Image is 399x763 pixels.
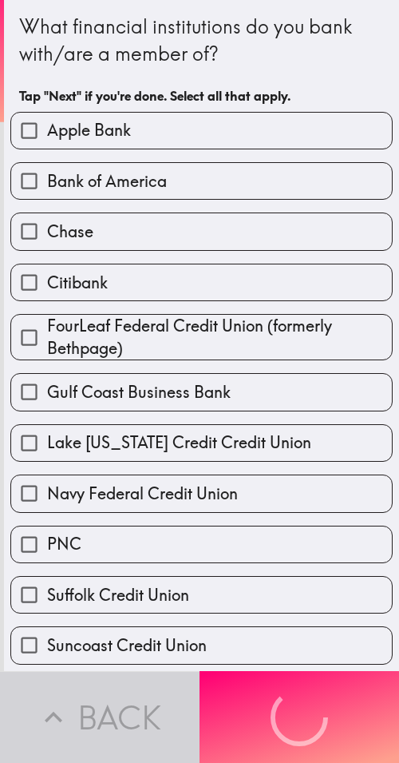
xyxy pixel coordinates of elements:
span: Gulf Coast Business Bank [47,381,231,403]
span: PNC [47,533,81,555]
span: Bank of America [47,170,167,193]
button: Bank of America [11,163,392,199]
span: Lake [US_STATE] Credit Credit Union [47,431,311,454]
button: Navy Federal Credit Union [11,475,392,511]
button: PNC [11,527,392,562]
span: Suncoast Credit Union [47,634,207,657]
span: Chase [47,221,93,243]
button: Suffolk Credit Union [11,577,392,613]
button: Gulf Coast Business Bank [11,374,392,410]
button: Chase [11,213,392,249]
button: Lake [US_STATE] Credit Credit Union [11,425,392,461]
span: Apple Bank [47,119,131,141]
span: FourLeaf Federal Credit Union (formerly Bethpage) [47,315,392,360]
span: Suffolk Credit Union [47,584,189,606]
button: Citibank [11,264,392,300]
h6: Tap "Next" if you're done. Select all that apply. [19,87,384,105]
div: What financial institutions do you bank with/are a member of? [19,14,384,67]
button: Apple Bank [11,113,392,149]
span: Navy Federal Credit Union [47,483,238,505]
button: FourLeaf Federal Credit Union (formerly Bethpage) [11,315,392,360]
span: Citibank [47,272,108,294]
button: Suncoast Credit Union [11,627,392,663]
